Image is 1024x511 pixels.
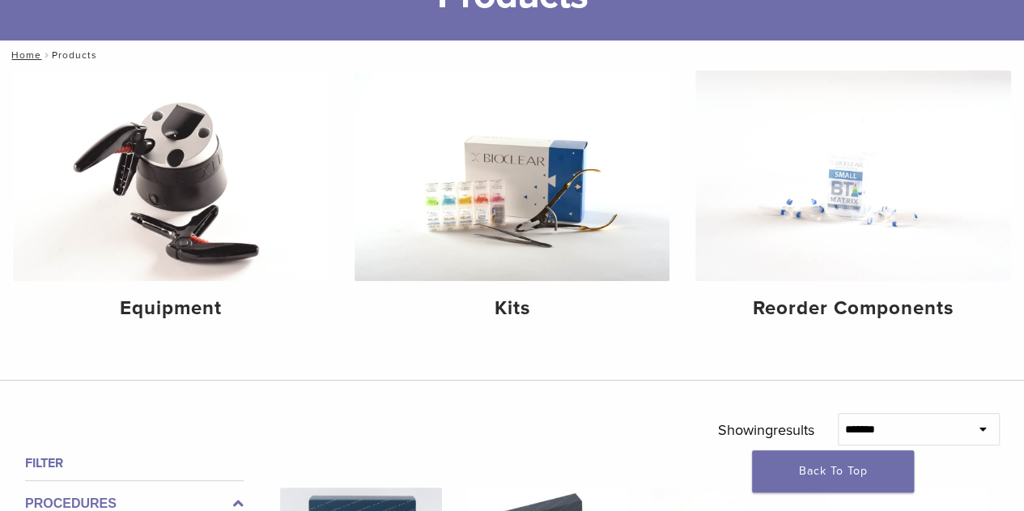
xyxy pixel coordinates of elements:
[695,70,1011,281] img: Reorder Components
[752,450,914,492] a: Back To Top
[41,51,52,59] span: /
[355,70,670,281] img: Kits
[717,413,814,447] p: Showing results
[695,70,1011,334] a: Reorder Components
[13,70,329,281] img: Equipment
[6,49,41,61] a: Home
[26,294,316,323] h4: Equipment
[368,294,657,323] h4: Kits
[708,294,998,323] h4: Reorder Components
[25,454,244,473] h4: Filter
[13,70,329,334] a: Equipment
[355,70,670,334] a: Kits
